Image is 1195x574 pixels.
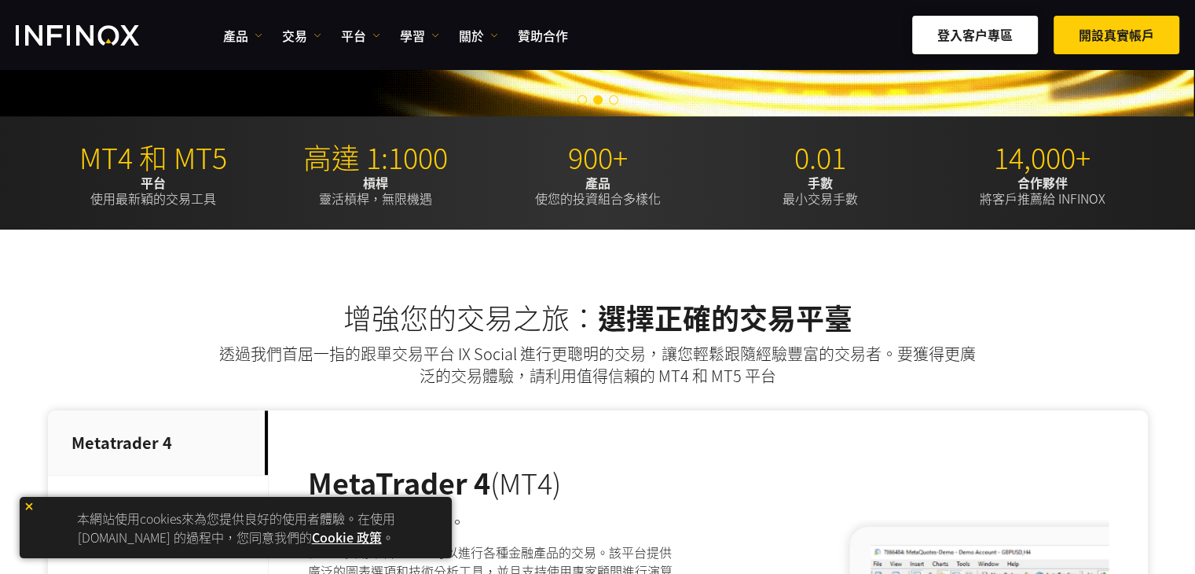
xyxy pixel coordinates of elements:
[282,26,321,45] a: 交易
[585,173,610,192] strong: 產品
[593,95,603,105] span: Go to slide 2
[715,140,926,175] p: 0.01
[270,175,481,206] p: 靈活槓桿，無限機遇
[493,140,703,175] p: 900+
[308,511,683,533] h4: 深受全球投資者歡迎。
[27,505,444,550] p: 本網站使用cookies來為您提供良好的使用者體驗。在使用 [DOMAIN_NAME] 的過程中，您同意我們的 。
[459,26,498,45] a: 關於
[609,95,618,105] span: Go to slide 3
[518,26,568,45] a: 贊助合作
[308,465,683,500] h3: (MT4)
[598,296,852,337] strong: 選擇正確的交易平臺
[141,173,166,192] strong: 平台
[308,462,490,502] strong: MetaTrader 4
[400,26,439,45] a: 學習
[48,175,258,206] p: 使用最新穎的交易工具
[217,343,979,387] p: 透過我們首屈一指的跟單交易平台 IX Social 進行更聰明的交易，讓您輕鬆跟隨經驗豐富的交易者。要獲得更廣泛的交易體驗，請利用值得信賴的 MT4 和 MT5 平台
[937,140,1148,175] p: 14,000+
[363,173,388,192] strong: 槓桿
[48,140,258,175] p: MT4 和 MT5
[1017,173,1068,192] strong: 合作夥伴
[937,175,1148,206] p: 將客戶推薦給 INFINOX
[48,300,1148,335] h2: 增強您的交易之旅：
[493,175,703,206] p: 使您的投資組合多樣化
[48,410,268,476] p: Metatrader 4
[223,26,262,45] a: 產品
[912,16,1038,54] a: 登入客户專區
[715,175,926,206] p: 最小交易手數
[312,528,382,546] a: Cookie 政策
[1054,16,1179,54] a: 開設真實帳戶
[48,476,268,541] p: Metatrader 5
[341,26,380,45] a: 平台
[24,501,35,512] img: yellow close icon
[577,95,587,105] span: Go to slide 1
[808,173,833,192] strong: 手數
[16,25,176,46] a: INFINOX Logo
[270,140,481,175] p: 高達 1:1000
